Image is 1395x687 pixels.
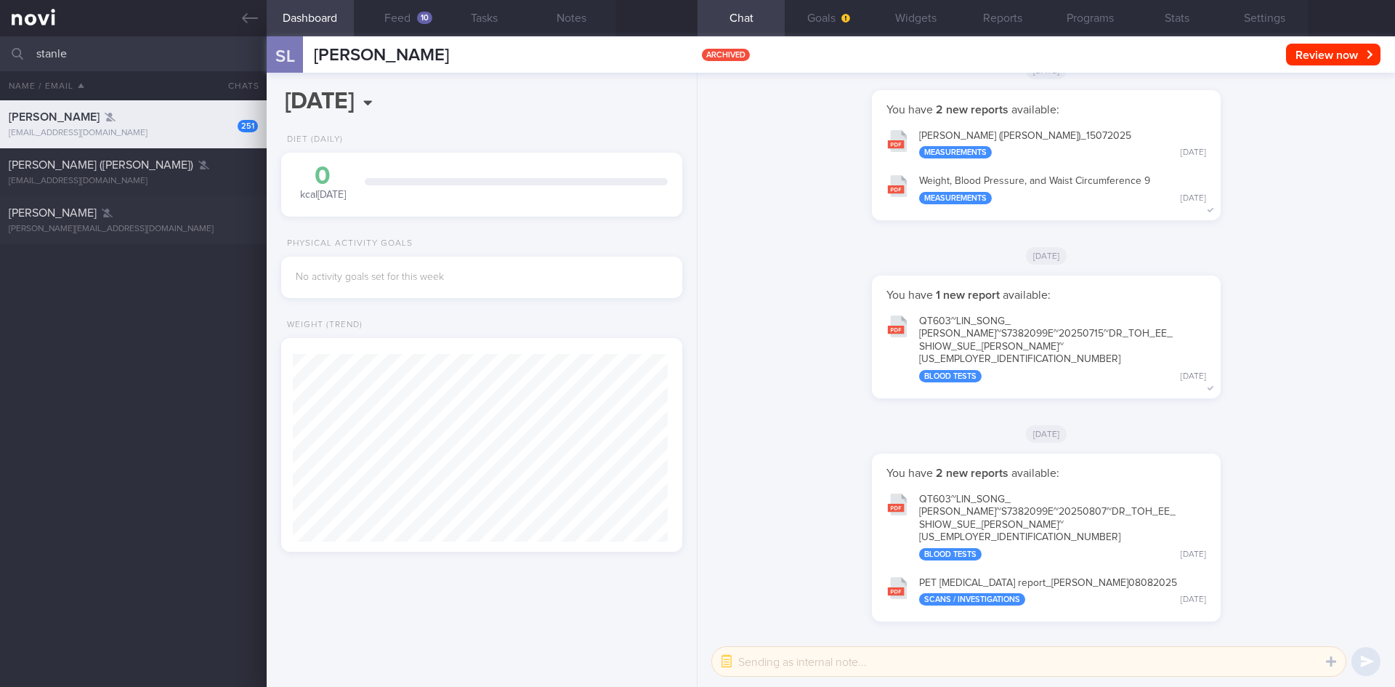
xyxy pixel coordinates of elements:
div: Weight (Trend) [281,320,363,331]
button: QT603~LIN_SONG_[PERSON_NAME]~S7382099E~20250807~DR_TOH_EE_SHIOW_SUE_[PERSON_NAME]~[US_EMPLOYER_ID... [879,484,1213,568]
div: 251 [238,120,258,132]
div: [EMAIL_ADDRESS][DOMAIN_NAME] [9,128,258,139]
span: [DATE] [1026,247,1067,265]
div: Blood Tests [919,370,982,382]
button: [PERSON_NAME] ([PERSON_NAME])_15072025 Measurements [DATE] [879,121,1213,166]
button: PET [MEDICAL_DATA] report_[PERSON_NAME]08082025 Scans / Investigations [DATE] [879,568,1213,614]
span: [PERSON_NAME] ([PERSON_NAME]) [9,159,193,171]
p: You have available: [886,466,1206,481]
div: [DATE] [1181,193,1206,204]
span: archived [702,49,750,61]
div: Scans / Investigations [919,593,1025,606]
div: No activity goals set for this week [296,271,668,284]
div: SL [257,28,312,84]
button: Review now [1286,44,1380,65]
p: You have available: [886,288,1206,302]
div: PET [MEDICAL_DATA] report_ [PERSON_NAME] 08082025 [919,577,1206,606]
div: 0 [296,164,350,189]
strong: 2 new reports [933,467,1011,479]
div: Physical Activity Goals [281,238,413,249]
div: QT603~LIN_ SONG_ [PERSON_NAME]~S7382099E~20250807~DR_ TOH_ EE_ SHIOW_ SUE_ [PERSON_NAME]~[US_EMPL... [919,494,1206,561]
button: QT603~LIN_SONG_[PERSON_NAME]~S7382099E~20250715~DR_TOH_EE_SHIOW_SUE_[PERSON_NAME]~[US_EMPLOYER_ID... [879,306,1213,390]
span: [PERSON_NAME] [9,111,100,123]
div: [DATE] [1181,550,1206,561]
strong: 1 new report [933,289,1003,301]
div: Measurements [919,146,992,158]
span: [PERSON_NAME] [314,47,449,64]
span: [DATE] [1026,425,1067,443]
div: [EMAIL_ADDRESS][DOMAIN_NAME] [9,176,258,187]
button: Weight, Blood Pressure, and Waist Circumference 9 Measurements [DATE] [879,166,1213,212]
div: [DATE] [1181,595,1206,606]
div: [PERSON_NAME][EMAIL_ADDRESS][DOMAIN_NAME] [9,224,258,235]
div: [DATE] [1181,148,1206,158]
div: Weight, Blood Pressure, and Waist Circumference 9 [919,175,1206,204]
div: kcal [DATE] [296,164,350,202]
div: 10 [417,12,432,24]
span: [PERSON_NAME] [9,207,97,219]
div: [DATE] [1181,371,1206,382]
div: Diet (Daily) [281,134,343,145]
div: QT603~LIN_ SONG_ [PERSON_NAME]~S7382099E~20250715~DR_ TOH_ EE_ SHIOW_ SUE_ [PERSON_NAME]~[US_EMPL... [919,316,1206,382]
p: You have available: [886,103,1206,117]
div: Measurements [919,192,992,204]
strong: 2 new reports [933,104,1011,116]
div: [PERSON_NAME] ([PERSON_NAME])_ 15072025 [919,130,1206,159]
div: Blood Tests [919,548,982,561]
button: Chats [209,71,267,100]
